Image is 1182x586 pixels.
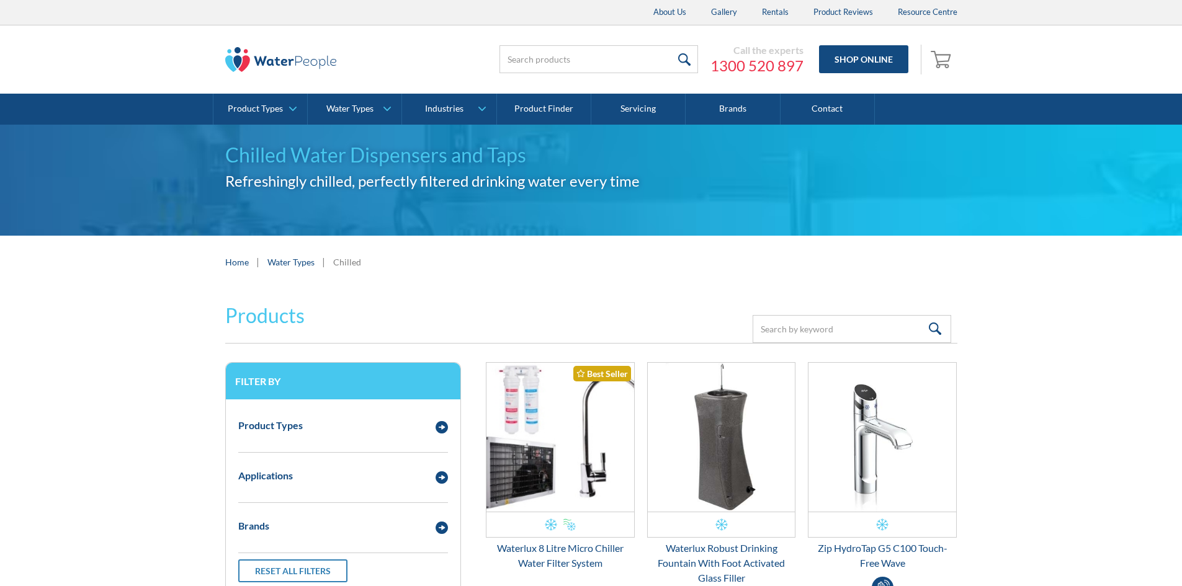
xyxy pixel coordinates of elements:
[238,559,347,582] a: Reset all filters
[228,104,283,114] div: Product Types
[647,541,796,585] div: Waterlux Robust Drinking Fountain With Foot Activated Glass Filler
[333,255,361,269] div: Chilled
[425,104,463,114] div: Industries
[235,375,451,387] h3: Filter by
[710,44,804,56] div: Call the experts
[928,45,957,74] a: Open empty cart
[238,518,269,533] div: Brands
[499,45,698,73] input: Search products
[225,47,337,72] img: The Water People
[647,362,796,585] a: Waterlux Robust Drinking Fountain With Foot Activated Glass FillerWaterlux Robust Drinking Founta...
[238,468,293,483] div: Applications
[326,104,374,114] div: Water Types
[753,315,951,343] input: Search by keyword
[819,45,908,73] a: Shop Online
[686,94,780,125] a: Brands
[486,362,635,570] a: Waterlux 8 Litre Micro Chiller Water Filter SystemBest SellerWaterlux 8 Litre Micro Chiller Water...
[225,255,249,269] a: Home
[213,94,307,125] a: Product Types
[808,362,957,570] a: Zip HydroTap G5 C100 Touch-Free WaveZip HydroTap G5 C100 Touch-Free Wave
[808,541,957,570] div: Zip HydroTap G5 C100 Touch-Free Wave
[402,94,496,125] a: Industries
[648,363,795,512] img: Waterlux Robust Drinking Fountain With Foot Activated Glass Filler
[321,254,327,269] div: |
[710,56,804,75] a: 1300 520 897
[931,49,954,69] img: shopping cart
[225,140,957,170] h1: Chilled Water Dispensers and Taps
[781,94,875,125] a: Contact
[238,418,303,433] div: Product Types
[497,94,591,125] a: Product Finder
[267,255,315,269] a: Water Types
[308,94,401,125] a: Water Types
[808,363,956,512] img: Zip HydroTap G5 C100 Touch-Free Wave
[225,301,305,331] h2: Products
[573,366,631,381] div: Best Seller
[486,363,634,512] img: Waterlux 8 Litre Micro Chiller Water Filter System
[225,170,957,192] h2: Refreshingly chilled, perfectly filtered drinking water every time
[255,254,261,269] div: |
[591,94,686,125] a: Servicing
[486,541,635,570] div: Waterlux 8 Litre Micro Chiller Water Filter System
